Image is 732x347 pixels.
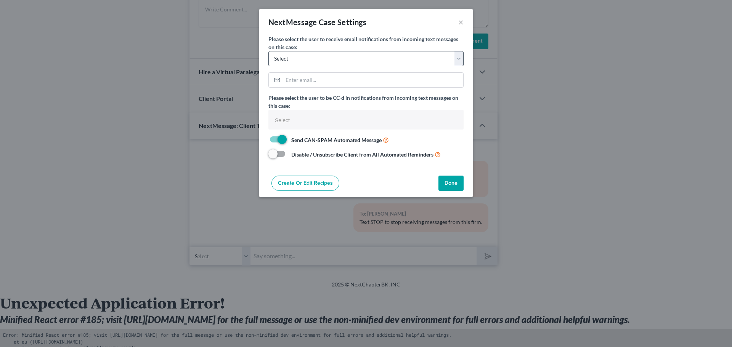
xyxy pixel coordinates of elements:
div: NextMessage Case Settings [268,17,366,27]
label: Please select the user to be CC-d in notifications from incoming text messages on this case: [268,94,464,110]
strong: Send CAN-SPAM Automated Message [291,137,382,143]
input: Enter email... [283,73,463,87]
strong: Disable / Unsubscribe Client from All Automated Reminders [291,151,433,158]
button: Done [438,176,464,191]
button: × [458,18,464,27]
a: Create or Edit Recipes [271,176,339,191]
label: Please select the user to receive email notifications from incoming text messages on this case: [268,35,464,51]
